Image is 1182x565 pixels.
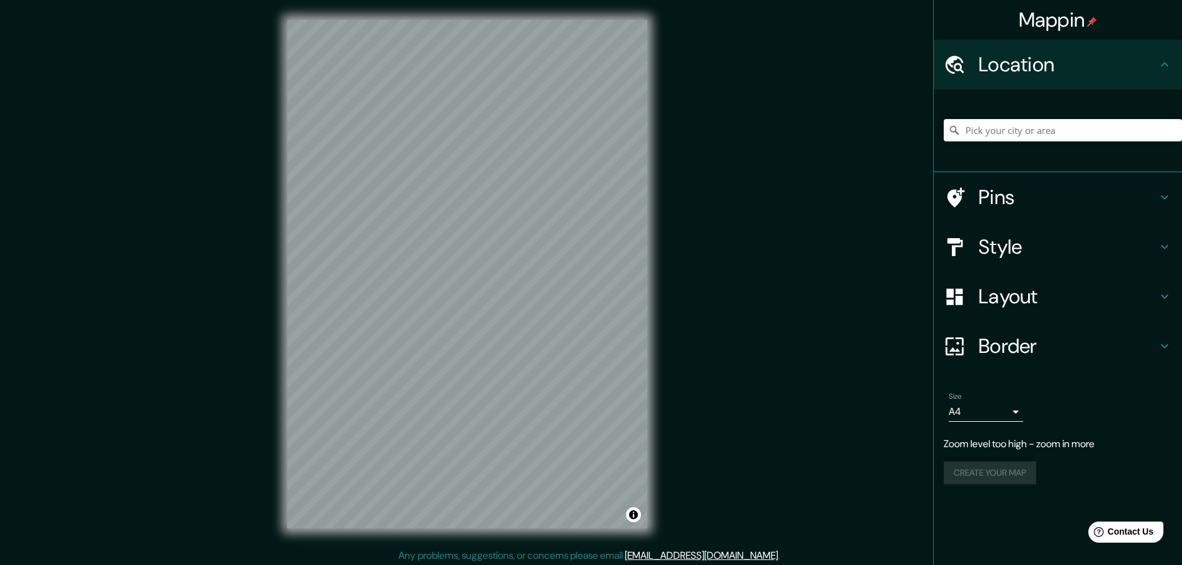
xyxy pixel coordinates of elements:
[1072,517,1168,551] iframe: Help widget launcher
[978,52,1157,77] h4: Location
[782,548,784,563] div: .
[978,284,1157,309] h4: Layout
[934,40,1182,89] div: Location
[978,334,1157,358] h4: Border
[934,272,1182,321] div: Layout
[934,222,1182,272] div: Style
[287,20,647,528] canvas: Map
[625,549,778,562] a: [EMAIL_ADDRESS][DOMAIN_NAME]
[934,172,1182,222] div: Pins
[398,548,780,563] p: Any problems, suggestions, or concerns please email .
[978,234,1157,259] h4: Style
[978,185,1157,210] h4: Pins
[1019,7,1098,32] h4: Mappin
[949,402,1023,422] div: A4
[780,548,782,563] div: .
[949,391,962,402] label: Size
[944,119,1182,141] input: Pick your city or area
[944,437,1172,452] p: Zoom level too high - zoom in more
[626,507,641,522] button: Toggle attribution
[1087,17,1097,27] img: pin-icon.png
[934,321,1182,371] div: Border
